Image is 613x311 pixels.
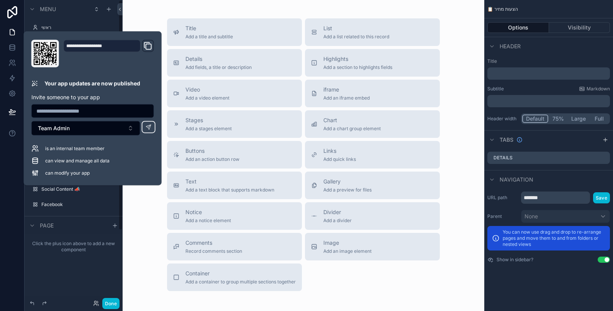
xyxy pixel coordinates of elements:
[44,80,140,87] p: Your app updates are now published
[41,186,116,192] label: Social Content 📣
[487,22,549,33] button: Options
[549,22,610,33] button: Visibility
[323,25,389,32] span: List
[167,18,302,46] button: TitleAdd a title and subtitle
[487,95,610,107] div: scrollable content
[487,116,518,122] label: Header width
[185,147,239,155] span: Buttons
[579,86,610,92] a: Markdown
[487,6,518,12] span: 📋 הצעות מחיר
[38,124,70,132] span: Team Admin
[323,208,352,216] span: Divider
[102,298,120,309] button: Done
[593,192,610,203] button: Save
[500,43,521,50] span: Header
[323,64,392,70] span: Add a section to highlights fields
[487,213,518,219] label: Parent
[185,34,233,40] span: Add a title and subtitle
[185,64,252,70] span: Add fields, a title or description
[500,176,533,183] span: Navigation
[305,202,440,230] button: DividerAdd a divider
[323,126,381,132] span: Add a chart group element
[167,202,302,230] button: NoticeAdd a notice element
[40,5,56,13] span: Menu
[167,110,302,138] button: StagesAdd a stages element
[31,93,154,101] p: Invite someone to your app
[487,86,504,92] label: Subtitle
[167,49,302,77] button: DetailsAdd fields, a title or description
[323,239,372,247] span: Image
[487,58,610,64] label: Title
[323,187,372,193] span: Add a preview for files
[305,141,440,169] button: LinksAdd quick links
[487,67,610,80] div: scrollable content
[45,170,90,176] span: can modify your app
[185,218,231,224] span: Add a notice element
[185,95,229,101] span: Add a video element
[185,156,239,162] span: Add an action button row
[167,141,302,169] button: ButtonsAdd an action button row
[524,213,538,220] span: None
[568,115,589,123] button: Large
[493,155,513,161] label: Details
[323,147,356,155] span: Links
[185,279,296,285] span: Add a container to group multiple sections together
[167,80,302,107] button: VideoAdd a video element
[548,115,568,123] button: 75%
[323,156,356,162] span: Add quick links
[305,110,440,138] button: ChartAdd a chart group element
[323,95,370,101] span: Add an iframe embed
[41,25,116,31] label: ראשי
[185,25,233,32] span: Title
[185,239,242,247] span: Comments
[185,270,296,277] span: Container
[503,229,605,247] p: You can now use drag and drop to re-arrange pages and move them to and from folders or nested views
[323,248,372,254] span: Add an image element
[185,86,229,93] span: Video
[25,234,123,259] div: Click the plus icon above to add a new component
[185,178,274,185] span: Text
[41,201,116,208] label: Facebook
[40,222,54,229] span: Page
[323,55,392,63] span: Highlights
[305,49,440,77] button: HighlightsAdd a section to highlights fields
[305,80,440,107] button: iframeAdd an iframe embed
[185,55,252,63] span: Details
[185,116,232,124] span: Stages
[589,115,609,123] button: Full
[323,178,372,185] span: Gallery
[167,233,302,260] button: CommentsRecord comments section
[31,121,140,136] button: Select Button
[305,172,440,199] button: GalleryAdd a preview for files
[587,86,610,92] span: Markdown
[323,218,352,224] span: Add a divider
[167,172,302,199] button: TextAdd a text block that supports markdown
[64,40,154,67] div: Domain and Custom Link
[521,210,610,223] button: None
[323,86,370,93] span: iframe
[25,234,123,259] div: scrollable content
[45,158,110,164] span: can view and manage all data
[167,264,302,291] button: ContainerAdd a container to group multiple sections together
[497,257,533,263] label: Show in sidebar?
[323,34,389,40] span: Add a list related to this record
[45,146,105,152] span: is an internal team member
[305,18,440,46] button: ListAdd a list related to this record
[185,208,231,216] span: Notice
[185,126,232,132] span: Add a stages element
[305,233,440,260] button: ImageAdd an image element
[323,116,381,124] span: Chart
[522,115,548,123] button: Default
[185,248,242,254] span: Record comments section
[500,136,513,144] span: Tabs
[487,195,518,201] label: URL path
[185,187,274,193] span: Add a text block that supports markdown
